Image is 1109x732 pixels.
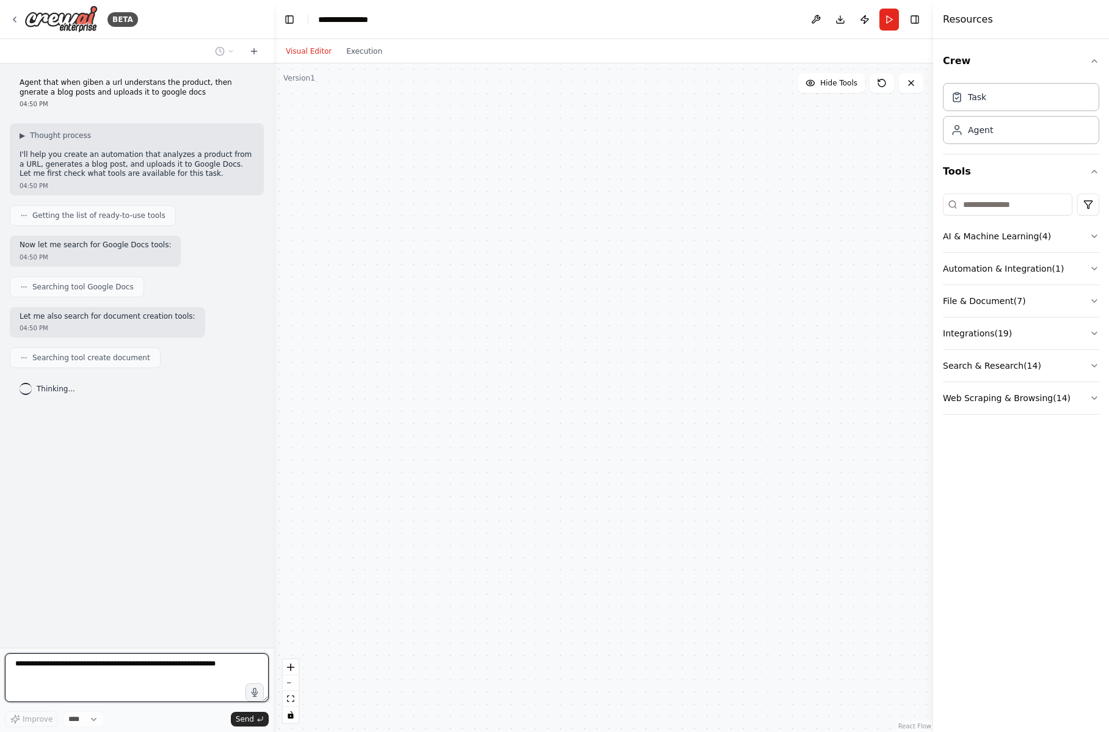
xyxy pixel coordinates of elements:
div: 04:50 PM [20,100,254,109]
div: 04:50 PM [20,324,195,333]
button: fit view [283,691,299,707]
button: Web Scraping & Browsing(14) [943,382,1099,414]
div: BETA [107,12,138,27]
button: Execution [339,44,390,59]
button: Hide left sidebar [281,11,298,28]
span: Send [236,714,254,724]
button: Hide right sidebar [906,11,923,28]
p: Let me also search for document creation tools: [20,312,195,322]
button: Switch to previous chat [210,44,239,59]
button: zoom out [283,675,299,691]
div: Crew [943,78,1099,154]
button: Integrations(19) [943,317,1099,349]
span: Getting the list of ready-to-use tools [32,211,165,220]
button: Crew [943,44,1099,78]
button: Visual Editor [278,44,339,59]
button: AI & Machine Learning(4) [943,220,1099,252]
p: Now let me search for Google Docs tools: [20,241,171,250]
span: Improve [23,714,53,724]
div: Task [968,91,986,103]
button: File & Document(7) [943,285,1099,317]
button: Start a new chat [244,44,264,59]
span: Searching tool Google Docs [32,282,134,292]
span: Searching tool create document [32,353,150,363]
button: Improve [5,711,58,727]
button: zoom in [283,659,299,675]
p: I'll help you create an automation that analyzes a product from a URL, generates a blog post, and... [20,150,254,179]
h4: Resources [943,12,993,27]
img: Logo [24,5,98,33]
button: toggle interactivity [283,707,299,723]
div: 04:50 PM [20,253,171,262]
div: React Flow controls [283,659,299,723]
div: Version 1 [283,73,315,83]
button: Click to speak your automation idea [245,683,264,701]
nav: breadcrumb [318,13,381,26]
a: React Flow attribution [898,723,931,730]
button: Automation & Integration(1) [943,253,1099,284]
span: Thinking... [37,384,75,394]
button: Hide Tools [798,73,865,93]
button: ▶Thought process [20,131,91,140]
div: Agent [968,124,993,136]
div: Tools [943,189,1099,424]
button: Search & Research(14) [943,350,1099,382]
span: Thought process [30,131,91,140]
span: Hide Tools [820,78,857,88]
button: Tools [943,154,1099,189]
span: ▶ [20,131,25,140]
p: Agent that when giben a url understans the product, then gnerate a blog posts and uploads it to g... [20,78,254,97]
button: Send [231,712,269,727]
div: 04:50 PM [20,181,254,190]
